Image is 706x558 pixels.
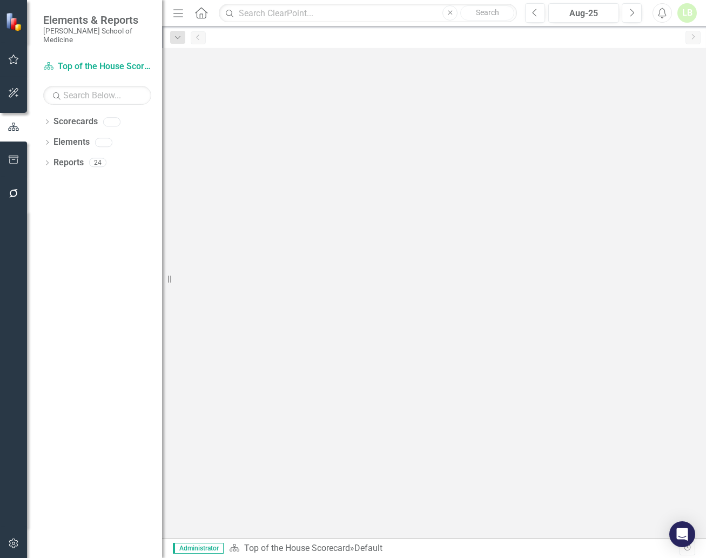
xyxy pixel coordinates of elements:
[219,4,517,23] input: Search ClearPoint...
[229,542,680,555] div: »
[53,116,98,128] a: Scorecards
[476,8,499,17] span: Search
[4,11,25,32] img: ClearPoint Strategy
[43,26,151,44] small: [PERSON_NAME] School of Medicine
[548,3,619,23] button: Aug-25
[53,157,84,169] a: Reports
[460,5,514,21] button: Search
[173,543,224,554] span: Administrator
[669,521,695,547] div: Open Intercom Messenger
[43,86,151,105] input: Search Below...
[677,3,697,23] button: LB
[552,7,615,20] div: Aug-25
[43,14,151,26] span: Elements & Reports
[89,158,106,167] div: 24
[53,136,90,149] a: Elements
[43,60,151,73] a: Top of the House Scorecard
[354,543,382,553] div: Default
[244,543,350,553] a: Top of the House Scorecard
